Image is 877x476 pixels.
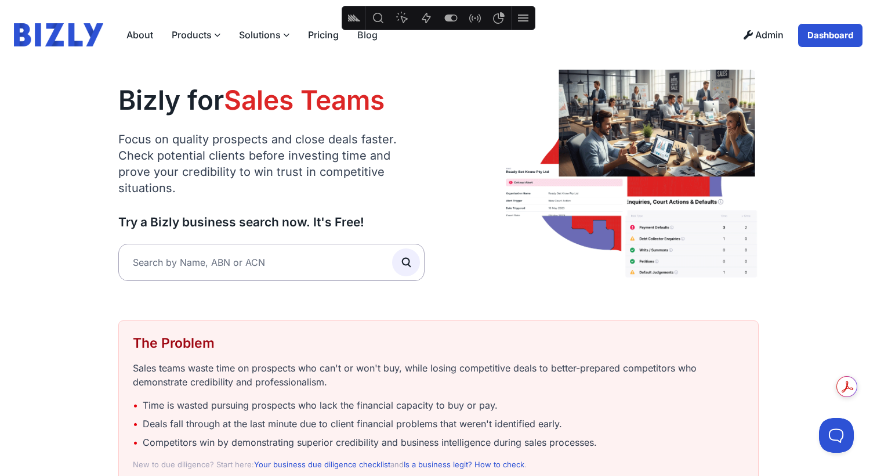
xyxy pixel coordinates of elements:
a: About [117,23,162,46]
p: New to due diligence? Start here: and . [133,459,744,470]
img: Sales professional checking prospect risk on Bizly [492,70,759,283]
p: Focus on quality prospects and close deals faster. Check potential clients before investing time ... [118,131,425,196]
a: Your business due diligence checklist [254,460,390,469]
span: • [133,435,138,449]
li: Competitors win by demonstrating superior credibility and business intelligence during sales proc... [133,435,744,449]
label: Solutions [230,23,299,46]
span: • [133,398,138,412]
p: Sales teams waste time on prospects who can't or won't buy, while losing competitive deals to bet... [133,361,744,389]
label: Products [162,23,230,46]
a: Admin [734,23,793,48]
iframe: Toggle Customer Support [819,418,854,453]
h3: Try a Bizly business search now. It's Free! [118,215,425,230]
span: • [133,417,138,431]
a: Pricing [299,23,348,46]
img: bizly_logo.svg [14,23,103,46]
span: Sales Teams [224,84,385,116]
a: Dashboard [798,23,863,48]
h2: The Problem [133,335,744,352]
li: Time is wasted pursuing prospects who lack the financial capacity to buy or pay. [133,398,744,412]
input: Search by Name, ABN or ACN [118,244,425,281]
h1: Bizly for [118,84,425,117]
li: Deals fall through at the last minute due to client financial problems that weren't identified ea... [133,417,744,431]
a: Is a business legit? How to check [404,460,524,469]
a: Blog [348,23,387,46]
